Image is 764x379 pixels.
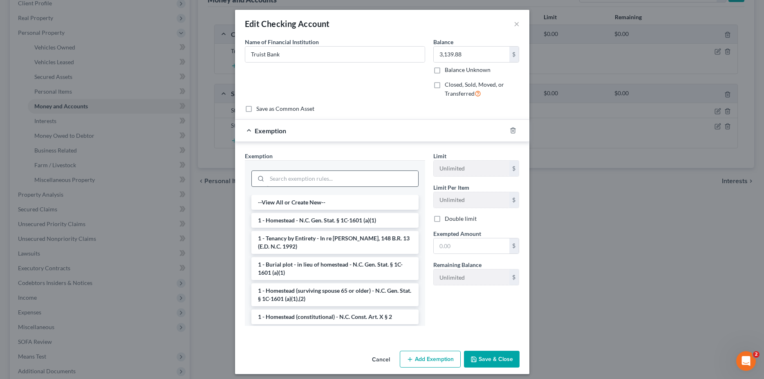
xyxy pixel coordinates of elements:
[251,231,419,254] li: 1 - Tenancy by Entirety - In re [PERSON_NAME], 148 B.R. 13 (E.D. N.C. 1992)
[433,152,446,159] span: Limit
[365,352,397,368] button: Cancel
[434,161,509,176] input: --
[753,351,760,358] span: 2
[514,19,520,29] button: ×
[433,183,469,192] label: Limit Per Item
[245,38,319,45] span: Name of Financial Institution
[245,152,273,159] span: Exemption
[434,269,509,285] input: --
[256,105,314,113] label: Save as Common Asset
[445,81,504,97] span: Closed, Sold, Moved, or Transferred
[509,269,519,285] div: $
[251,257,419,280] li: 1 - Burial plot - in lieu of homestead - N.C. Gen. Stat. § 1C-1601 (a)(1)
[509,238,519,254] div: $
[400,351,461,368] button: Add Exemption
[251,213,419,228] li: 1 - Homestead - N.C. Gen. Stat. § 1C-1601 (a)(1)
[267,171,418,186] input: Search exemption rules...
[434,238,509,254] input: 0.00
[445,66,491,74] label: Balance Unknown
[445,215,477,223] label: Double limit
[245,47,425,62] input: Enter name...
[433,38,453,46] label: Balance
[245,18,330,29] div: Edit Checking Account
[736,351,756,371] iframe: Intercom live chat
[255,127,286,135] span: Exemption
[251,283,419,306] li: 1 - Homestead (surviving spouse 65 or older) - N.C. Gen. Stat. § 1C-1601 (a)(1),(2)
[433,260,482,269] label: Remaining Balance
[434,192,509,208] input: --
[433,230,481,237] span: Exempted Amount
[464,351,520,368] button: Save & Close
[509,192,519,208] div: $
[251,195,419,210] li: --View All or Create New--
[434,47,509,62] input: 0.00
[509,161,519,176] div: $
[509,47,519,62] div: $
[251,309,419,324] li: 1 - Homestead (constitutional) - N.C. Const. Art. X § 2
